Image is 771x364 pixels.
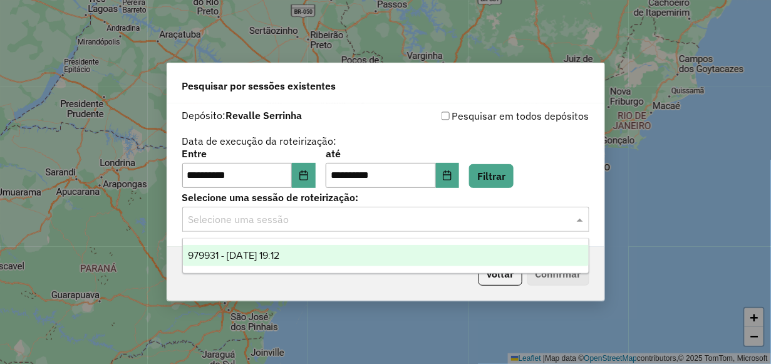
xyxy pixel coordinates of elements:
[182,238,589,274] ng-dropdown-panel: Options list
[182,108,303,123] label: Depósito:
[182,78,336,93] span: Pesquisar por sessões existentes
[386,108,589,123] div: Pesquisar em todos depósitos
[226,109,303,122] strong: Revalle Serrinha
[436,163,460,188] button: Choose Date
[182,146,316,161] label: Entre
[326,146,459,161] label: até
[188,250,279,261] span: 979931 - [DATE] 19:12
[292,163,316,188] button: Choose Date
[182,133,337,148] label: Data de execução da roteirização:
[469,164,514,188] button: Filtrar
[182,190,589,205] label: Selecione uma sessão de roteirização:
